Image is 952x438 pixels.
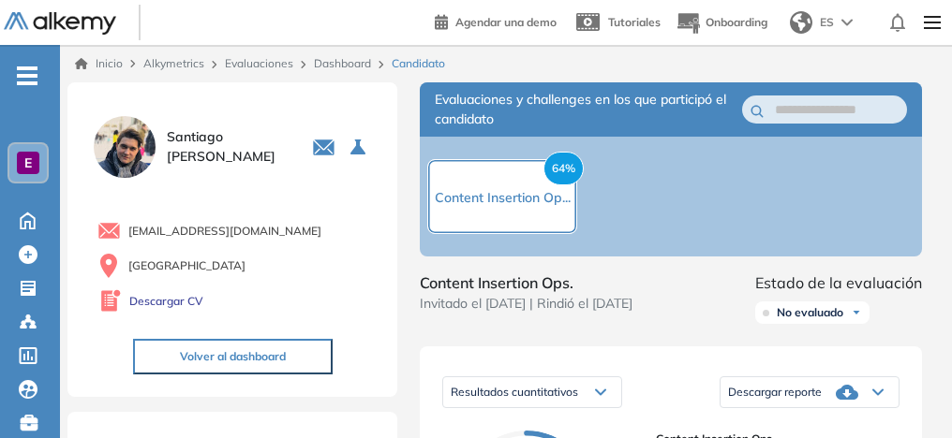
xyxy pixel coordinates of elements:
[676,3,767,43] button: Onboarding
[608,15,661,29] span: Tutoriales
[916,4,948,41] img: Menu
[841,19,853,26] img: arrow
[90,112,159,182] img: PROFILE_MENU_LOGO_USER
[777,305,843,320] span: No evaluado
[820,14,834,31] span: ES
[167,127,290,167] span: Santiago [PERSON_NAME]
[755,271,922,294] span: Estado de la evaluación
[4,12,116,36] img: Logo
[75,55,123,72] a: Inicio
[435,90,742,129] span: Evaluaciones y challenges en los que participó el candidato
[420,271,632,294] span: Content Insertion Ops.
[420,294,632,314] span: Invitado el [DATE] | Rindió el [DATE]
[455,15,557,29] span: Agendar una demo
[17,74,37,78] i: -
[451,385,578,399] span: Resultados cuantitativos
[435,189,571,206] span: Content Insertion Op...
[225,56,293,70] a: Evaluaciones
[133,339,333,374] button: Volver al dashboard
[392,55,445,72] span: Candidato
[24,155,32,170] span: E
[128,257,245,274] span: [GEOGRAPHIC_DATA]
[129,293,203,310] a: Descargar CV
[728,385,822,400] span: Descargar reporte
[851,307,862,318] img: Ícono de flecha
[314,56,371,70] a: Dashboard
[143,56,204,70] span: Alkymetrics
[790,11,812,34] img: world
[128,223,321,240] span: [EMAIL_ADDRESS][DOMAIN_NAME]
[543,152,584,185] span: 64%
[706,15,767,29] span: Onboarding
[435,9,557,32] a: Agendar una demo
